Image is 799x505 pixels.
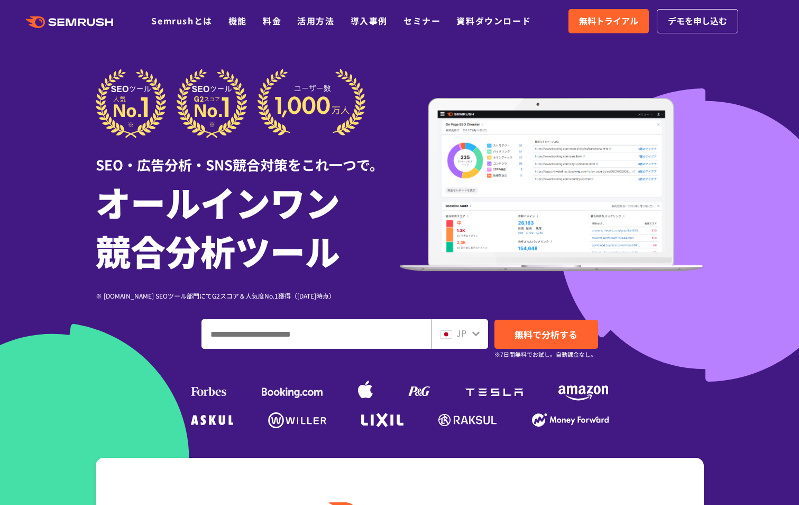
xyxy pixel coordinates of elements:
[96,138,400,175] div: SEO・広告分析・SNS競合対策をこれ一つで。
[403,14,440,27] a: セミナー
[579,14,638,28] span: 無料トライアル
[456,327,466,339] span: JP
[568,9,649,33] a: 無料トライアル
[351,14,388,27] a: 導入事例
[151,14,212,27] a: Semrushとは
[263,14,281,27] a: 料金
[515,328,577,341] span: 無料で分析する
[96,291,400,301] div: ※ [DOMAIN_NAME] SEOツール部門にてG2スコア＆人気度No.1獲得（[DATE]時点）
[96,177,400,275] h1: オールインワン 競合分析ツール
[668,14,727,28] span: デモを申し込む
[228,14,247,27] a: 機能
[657,9,738,33] a: デモを申し込む
[297,14,334,27] a: 活用方法
[202,320,431,348] input: ドメイン、キーワードまたはURLを入力してください
[494,320,598,349] a: 無料で分析する
[494,349,596,359] small: ※7日間無料でお試し。自動課金なし。
[456,14,531,27] a: 資料ダウンロード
